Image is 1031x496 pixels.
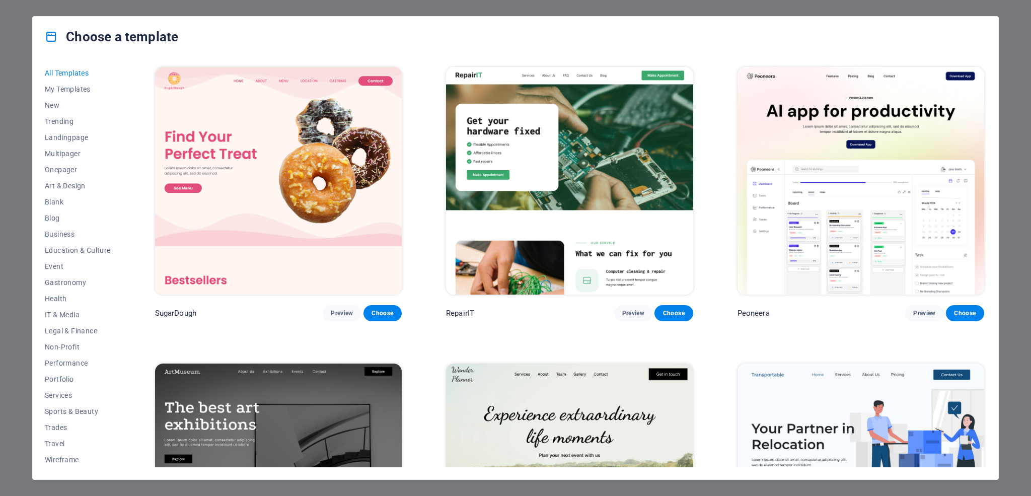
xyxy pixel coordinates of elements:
span: IT & Media [45,311,111,319]
span: Non-Profit [45,343,111,351]
span: Event [45,262,111,270]
button: Travel [45,436,111,452]
button: Education & Culture [45,242,111,258]
button: Health [45,291,111,307]
span: Business [45,230,111,238]
button: Non-Profit [45,339,111,355]
p: Peoneera [738,308,770,318]
button: Portfolio [45,371,111,387]
span: Blog [45,214,111,222]
span: Education & Culture [45,246,111,254]
button: Wireframe [45,452,111,468]
button: Choose [946,305,984,321]
span: Preview [331,309,353,317]
img: Peoneera [738,67,984,295]
span: New [45,101,111,109]
button: Preview [323,305,361,321]
p: SugarDough [155,308,196,318]
span: Blank [45,198,111,206]
span: Choose [954,309,976,317]
span: Art & Design [45,182,111,190]
p: RepairIT [446,308,474,318]
button: Sports & Beauty [45,403,111,419]
button: Onepager [45,162,111,178]
span: Multipager [45,150,111,158]
span: Choose [662,309,685,317]
button: Blank [45,194,111,210]
button: Landingpage [45,129,111,146]
span: Trending [45,117,111,125]
img: RepairIT [446,67,693,295]
span: Performance [45,359,111,367]
button: Preview [614,305,652,321]
button: Trades [45,419,111,436]
span: Sports & Beauty [45,407,111,415]
span: Portfolio [45,375,111,383]
button: Choose [654,305,693,321]
span: Preview [622,309,644,317]
span: Services [45,391,111,399]
button: Multipager [45,146,111,162]
button: IT & Media [45,307,111,323]
span: Trades [45,423,111,432]
button: Art & Design [45,178,111,194]
span: Choose [372,309,394,317]
button: Performance [45,355,111,371]
span: Preview [913,309,935,317]
button: Trending [45,113,111,129]
button: Gastronomy [45,274,111,291]
button: All Templates [45,65,111,81]
button: New [45,97,111,113]
button: Business [45,226,111,242]
button: Services [45,387,111,403]
button: Blog [45,210,111,226]
span: All Templates [45,69,111,77]
span: Travel [45,440,111,448]
h4: Choose a template [45,29,178,45]
span: Onepager [45,166,111,174]
button: My Templates [45,81,111,97]
img: SugarDough [155,67,402,295]
span: Landingpage [45,133,111,141]
span: Wireframe [45,456,111,464]
span: Gastronomy [45,278,111,287]
button: Preview [905,305,943,321]
span: Legal & Finance [45,327,111,335]
span: Health [45,295,111,303]
button: Event [45,258,111,274]
span: My Templates [45,85,111,93]
button: Legal & Finance [45,323,111,339]
button: Choose [363,305,402,321]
